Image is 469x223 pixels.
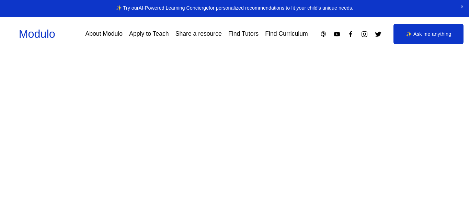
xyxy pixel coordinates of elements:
a: Apply to Teach [129,28,169,40]
a: About Modulo [85,28,123,40]
a: YouTube [333,31,341,38]
a: Share a resource [175,28,222,40]
a: Facebook [347,31,354,38]
a: Find Curriculum [265,28,308,40]
a: AI-Powered Learning Concierge [139,5,209,11]
a: Find Tutors [228,28,259,40]
a: Apple Podcasts [320,31,327,38]
a: ✨ Ask me anything [393,24,464,44]
a: Instagram [361,31,368,38]
a: Modulo [19,28,55,40]
a: Twitter [375,31,382,38]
